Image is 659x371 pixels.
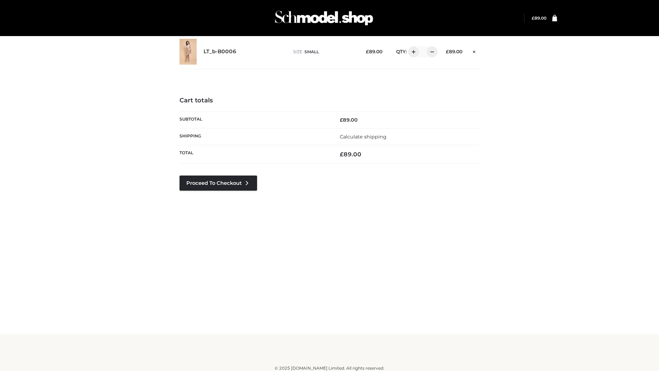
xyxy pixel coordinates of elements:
a: Proceed to Checkout [180,176,257,191]
p: size : [293,49,355,55]
th: Total [180,145,329,164]
th: Shipping [180,128,329,145]
img: Schmodel Admin 964 [273,4,375,32]
bdi: 89.00 [532,15,546,21]
a: LT_b-B0006 [204,48,236,55]
div: QTY: [389,46,435,57]
bdi: 89.00 [340,117,358,123]
span: £ [446,49,449,54]
a: Remove this item [469,46,479,55]
a: Calculate shipping [340,134,386,140]
th: Subtotal [180,111,329,128]
span: £ [340,117,343,123]
span: £ [366,49,369,54]
img: LT_b-B0006 - SMALL [180,39,197,65]
bdi: 89.00 [446,49,462,54]
bdi: 89.00 [366,49,382,54]
span: £ [340,151,344,158]
bdi: 89.00 [340,151,361,158]
span: £ [532,15,534,21]
span: SMALL [304,49,319,54]
h4: Cart totals [180,97,479,104]
a: £89.00 [532,15,546,21]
